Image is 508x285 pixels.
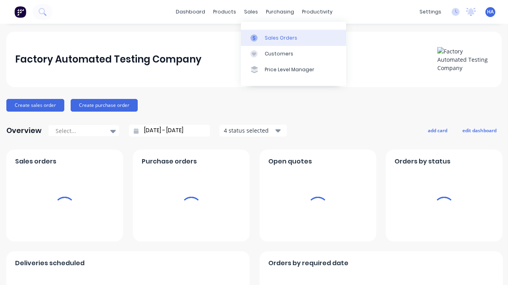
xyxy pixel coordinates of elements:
[265,34,297,42] div: Sales Orders
[437,47,493,72] img: Factory Automated Testing Company
[15,258,85,268] span: Deliveries scheduled
[268,157,312,166] span: Open quotes
[262,6,298,18] div: purchasing
[15,157,56,166] span: Sales orders
[298,6,337,18] div: productivity
[6,123,42,139] div: Overview
[487,8,494,15] span: HA
[268,258,348,268] span: Orders by required date
[71,99,138,112] button: Create purchase order
[394,157,450,166] span: Orders by status
[241,30,346,46] a: Sales Orders
[6,99,64,112] button: Create sales order
[416,6,445,18] div: settings
[142,157,197,166] span: Purchase orders
[241,62,346,78] a: Price Level Manager
[241,46,346,62] a: Customers
[15,51,202,67] div: Factory Automated Testing Company
[423,125,452,135] button: add card
[265,66,314,73] div: Price Level Manager
[265,50,293,57] div: Customers
[240,6,262,18] div: sales
[14,6,26,18] img: Factory
[219,125,287,137] button: 4 status selected
[224,126,274,135] div: 4 status selected
[172,6,209,18] a: dashboard
[209,6,240,18] div: products
[457,125,502,135] button: edit dashboard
